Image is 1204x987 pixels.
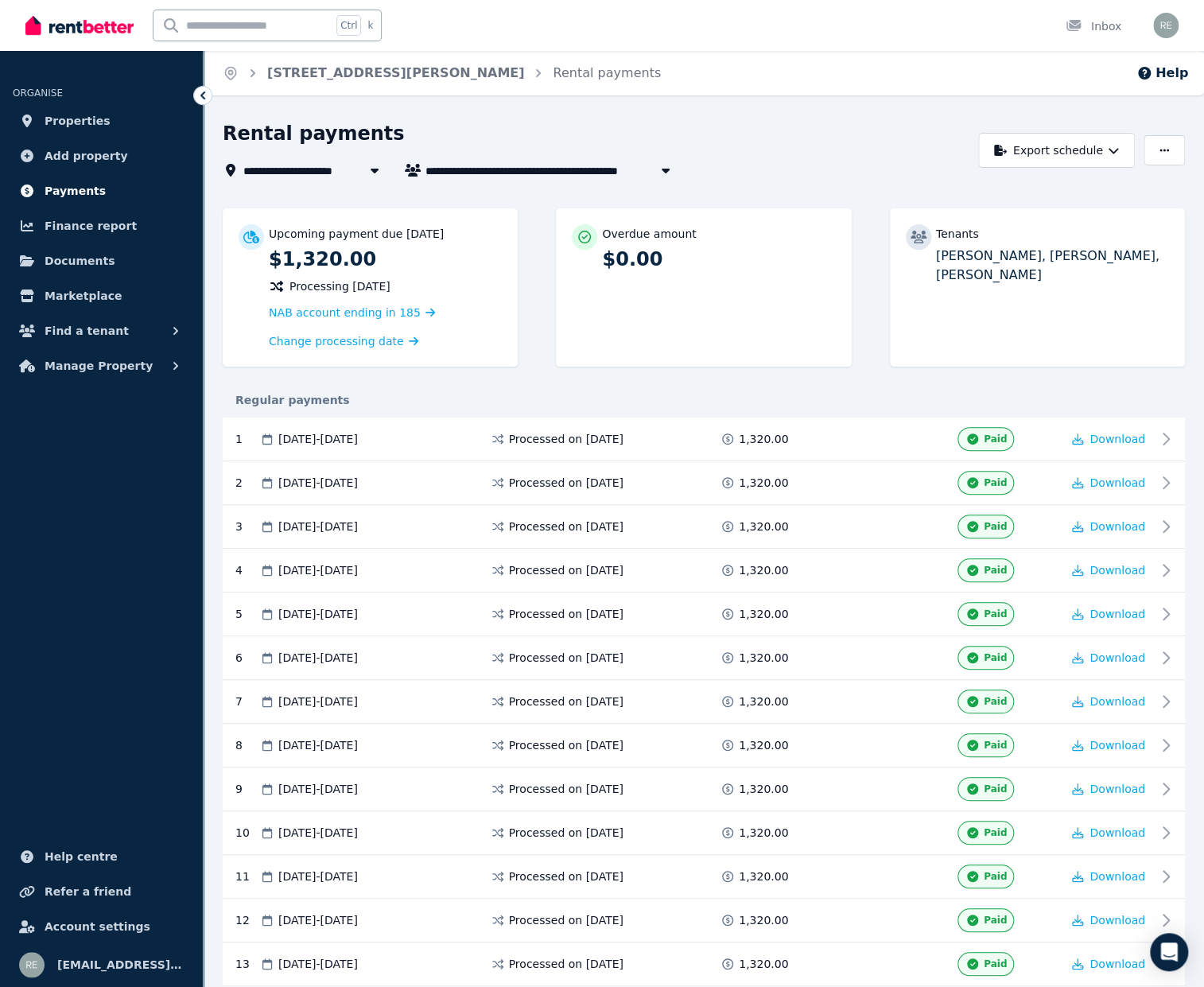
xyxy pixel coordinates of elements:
span: 1,320.00 [739,781,788,797]
div: 12 [235,908,259,932]
span: Processing [DATE] [289,278,390,294]
span: [DATE] - [DATE] [278,694,358,709]
span: Paid [984,608,1007,620]
p: $1,320.00 [269,247,502,272]
a: Change processing date [269,333,418,349]
span: 1,320.00 [739,606,788,622]
div: 9 [235,777,259,801]
span: Paid [984,914,1007,927]
button: Export schedule [978,133,1135,168]
span: Download [1089,651,1145,664]
span: ORGANISE [13,87,63,99]
span: Paid [984,739,1007,752]
p: [PERSON_NAME], [PERSON_NAME], [PERSON_NAME] [936,247,1169,285]
div: 1 [235,427,259,451]
span: 1,320.00 [739,912,788,928]
span: Payments [45,181,106,200]
a: Finance report [13,210,190,242]
button: Download [1072,562,1145,578]
span: Paid [984,826,1007,839]
span: [DATE] - [DATE] [278,737,358,753]
span: [DATE] - [DATE] [278,519,358,534]
span: Download [1089,958,1145,970]
span: Processed on [DATE] [509,694,623,709]
span: [DATE] - [DATE] [278,475,358,491]
a: Documents [13,245,190,277]
span: [DATE] - [DATE] [278,956,358,972]
span: Download [1089,739,1145,752]
span: Add property [45,146,128,165]
span: Download [1089,476,1145,489]
a: Refer a friend [13,876,190,907]
img: rentals@jonseabrook.com [19,952,45,977]
div: 11 [235,865,259,888]
span: 1,320.00 [739,868,788,884]
div: Open Intercom Messenger [1150,933,1188,971]
span: Processed on [DATE] [509,781,623,797]
span: Find a tenant [45,321,129,340]
span: Help centre [45,847,118,866]
p: $0.00 [602,247,835,272]
span: 1,320.00 [739,475,788,491]
div: 2 [235,471,259,495]
span: Processed on [DATE] [509,519,623,534]
div: 5 [235,602,259,626]
button: Download [1072,912,1145,928]
a: [STREET_ADDRESS][PERSON_NAME] [267,65,524,80]
a: Properties [13,105,190,137]
div: Inbox [1066,18,1121,34]
span: [DATE] - [DATE] [278,825,358,841]
div: 4 [235,558,259,582]
span: k [367,19,373,32]
button: Download [1072,606,1145,622]
span: Account settings [45,917,150,936]
span: Processed on [DATE] [509,868,623,884]
span: Paid [984,520,1007,533]
div: 3 [235,515,259,538]
button: Download [1072,737,1145,753]
a: Rental payments [553,65,661,80]
h1: Rental payments [223,121,405,146]
span: 1,320.00 [739,956,788,972]
span: Processed on [DATE] [509,912,623,928]
span: 1,320.00 [739,519,788,534]
span: [EMAIL_ADDRESS][DOMAIN_NAME] [57,955,184,974]
button: Download [1072,431,1145,447]
span: Paid [984,651,1007,664]
span: Processed on [DATE] [509,825,623,841]
span: Download [1089,870,1145,883]
span: Ctrl [336,15,361,36]
span: NAB account ending in 185 [269,306,421,319]
span: Paid [984,783,1007,795]
span: Marketplace [45,286,122,305]
button: Download [1072,781,1145,797]
span: [DATE] - [DATE] [278,868,358,884]
span: [DATE] - [DATE] [278,431,358,447]
span: 1,320.00 [739,694,788,709]
button: Download [1072,956,1145,972]
span: Paid [984,564,1007,577]
span: Properties [45,111,111,130]
span: Download [1089,520,1145,533]
button: Manage Property [13,350,190,382]
a: Marketplace [13,280,190,312]
button: Find a tenant [13,315,190,347]
span: [DATE] - [DATE] [278,781,358,797]
span: Finance report [45,216,137,235]
span: Download [1089,826,1145,839]
button: Download [1072,650,1145,666]
span: 1,320.00 [739,431,788,447]
img: RentBetter [25,14,134,37]
span: Processed on [DATE] [509,956,623,972]
span: Download [1089,695,1145,708]
button: Download [1072,694,1145,709]
span: Processed on [DATE] [509,431,623,447]
span: Download [1089,433,1145,445]
img: rentals@jonseabrook.com [1153,13,1179,38]
button: Download [1072,825,1145,841]
span: [DATE] - [DATE] [278,562,358,578]
span: [DATE] - [DATE] [278,650,358,666]
span: [DATE] - [DATE] [278,606,358,622]
span: 1,320.00 [739,825,788,841]
span: Processed on [DATE] [509,606,623,622]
